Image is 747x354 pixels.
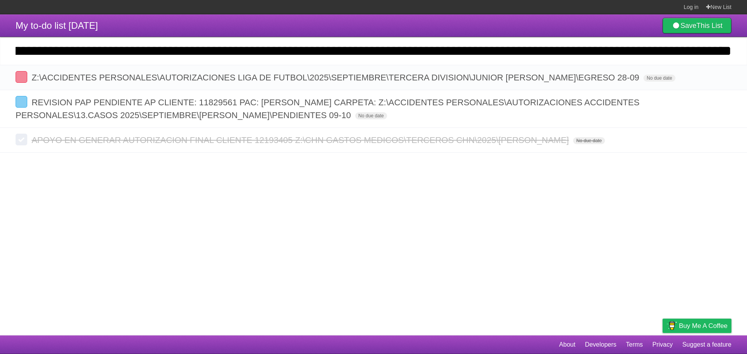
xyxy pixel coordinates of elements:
span: No due date [573,137,605,144]
span: No due date [355,112,387,119]
span: REVISION PAP PENDIENTE AP CLIENTE: 11829561 PAC: [PERSON_NAME] CARPETA: Z:\ACCIDENTES PERSONALES\... [16,98,640,120]
label: Done [16,134,27,145]
img: Buy me a coffee [666,319,677,332]
span: No due date [644,75,675,82]
a: Privacy [652,337,673,352]
a: Suggest a feature [682,337,731,352]
a: SaveThis List [663,18,731,33]
a: Buy me a coffee [663,319,731,333]
a: Terms [626,337,643,352]
a: Developers [585,337,616,352]
label: Done [16,71,27,83]
span: APOYO EN GENERAR AUTORIZACION FINAL CLIENTE 12193405 Z:\CHN GASTOS MEDICOS\TERCEROS CHN\2025\[PER... [32,135,571,145]
span: Buy me a coffee [679,319,728,333]
span: Z:\ACCIDENTES PERSONALES\AUTORIZACIONES LIGA DE FUTBOL\2025\SEPTIEMBRE\TERCERA DIVISION\JUNIOR [P... [32,73,641,82]
b: This List [696,22,722,30]
span: My to-do list [DATE] [16,20,98,31]
label: Done [16,96,27,108]
a: About [559,337,575,352]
